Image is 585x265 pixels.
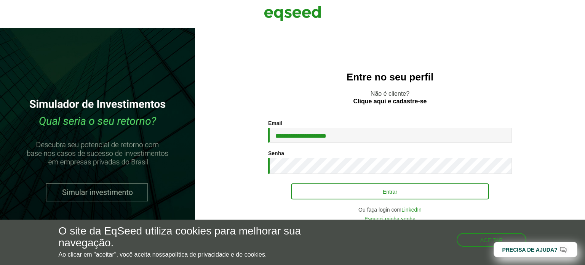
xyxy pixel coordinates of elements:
p: Não é cliente? [210,90,570,104]
div: Ou faça login com [268,207,512,212]
a: LinkedIn [401,207,422,212]
h5: O site da EqSeed utiliza cookies para melhorar sua navegação. [59,225,339,249]
a: Clique aqui e cadastre-se [353,98,427,104]
button: Aceitar [457,233,527,247]
a: política de privacidade e de cookies [168,252,265,258]
a: Esqueci minha senha [364,216,416,222]
keeper-lock: Open Keeper Popup [497,132,506,141]
label: Email [268,120,282,126]
p: Ao clicar em "aceitar", você aceita nossa . [59,251,339,258]
button: Entrar [291,183,489,199]
img: EqSeed Logo [264,4,321,23]
label: Senha [268,151,284,156]
h2: Entre no seu perfil [210,72,570,83]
